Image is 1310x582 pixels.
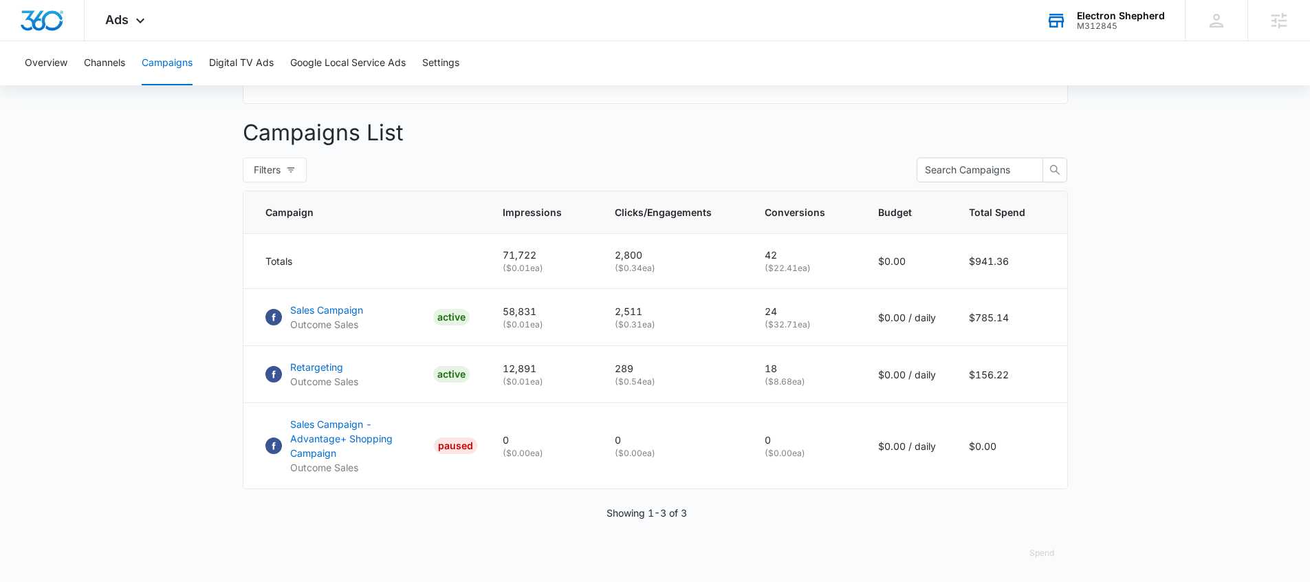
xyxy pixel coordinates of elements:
p: ( $0.54 ea) [615,376,732,388]
p: ( $0.01 ea) [503,262,582,274]
p: Campaigns List [243,116,1068,149]
td: $941.36 [952,234,1067,289]
a: FacebookRetargetingOutcome SalesACTIVE [265,360,470,389]
button: Campaigns [142,41,193,85]
a: FacebookSales Campaign - Advantage+ Shopping CampaignOutcome SalesPAUSED [265,417,470,475]
button: Google Local Service Ads [290,41,406,85]
p: ( $0.31 ea) [615,319,732,331]
p: 289 [615,361,732,376]
input: Search Campaigns [925,162,1024,177]
div: account id [1077,21,1165,31]
span: Ads [105,12,129,27]
td: $785.14 [952,289,1067,346]
div: account name [1077,10,1165,21]
div: ACTIVE [433,309,470,325]
p: 0 [615,433,732,447]
span: Filters [254,162,281,177]
span: Budget [878,205,916,219]
td: $0.00 [952,403,1067,489]
img: Facebook [265,366,282,382]
button: Channels [84,41,125,85]
p: 0 [765,433,845,447]
a: FacebookSales CampaignOutcome SalesACTIVE [265,303,470,332]
p: 42 [765,248,845,262]
div: PAUSED [434,438,477,454]
button: Overview [25,41,67,85]
p: 18 [765,361,845,376]
img: Facebook [265,309,282,325]
p: ( $0.01 ea) [503,319,582,331]
p: 2,511 [615,304,732,319]
button: Digital TV Ads [209,41,274,85]
p: ( $0.01 ea) [503,376,582,388]
span: Clicks/Engagements [615,205,712,219]
button: Settings [422,41,459,85]
p: Sales Campaign - Advantage+ Shopping Campaign [290,417,428,460]
p: Showing 1-3 of 3 [607,506,687,520]
p: ( $0.00 ea) [503,447,582,460]
p: 12,891 [503,361,582,376]
p: Retargeting [290,360,358,374]
span: Total Spend [969,205,1025,219]
span: search [1043,164,1067,175]
p: $0.00 [878,254,936,268]
p: Sales Campaign [290,303,363,317]
p: Outcome Sales [290,374,358,389]
p: 24 [765,304,845,319]
p: 71,722 [503,248,582,262]
p: 58,831 [503,304,582,319]
div: ACTIVE [433,366,470,382]
p: Outcome Sales [290,317,363,332]
p: ( $8.68 ea) [765,376,845,388]
td: $156.22 [952,346,1067,403]
p: 2,800 [615,248,732,262]
p: ( $22.41 ea) [765,262,845,274]
p: $0.00 / daily [878,439,936,453]
img: Facebook [265,438,282,454]
button: search [1042,158,1067,182]
p: $0.00 / daily [878,367,936,382]
p: $0.00 / daily [878,310,936,325]
span: Campaign [265,205,450,219]
p: ( $0.34 ea) [615,262,732,274]
div: Totals [265,254,470,268]
p: ( $0.00 ea) [765,447,845,460]
span: Impressions [503,205,562,219]
span: Conversions [765,205,825,219]
p: Outcome Sales [290,460,428,475]
p: 0 [503,433,582,447]
p: ( $0.00 ea) [615,447,732,460]
button: Spend [1016,537,1068,570]
button: Filters [243,158,307,182]
p: ( $32.71 ea) [765,319,845,331]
